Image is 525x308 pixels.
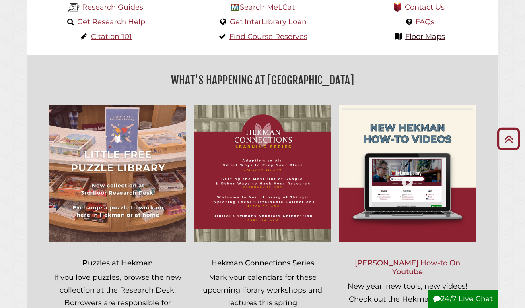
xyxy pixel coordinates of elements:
img: Hekman Library Logo [231,4,239,11]
a: Citation 101 [91,32,132,41]
a: Contact Us [405,3,445,12]
a: FAQs [416,17,434,26]
a: Search MeLCat [240,3,295,12]
a: Find Course Reserves [229,32,307,41]
h2: What's Happening at [GEOGRAPHIC_DATA] [33,71,492,89]
a: Research Guides [82,3,143,12]
img: Hekman Library Logo [68,2,80,14]
a: Get InterLibrary Loan [230,17,307,26]
h3: Puzzles at Hekman [49,258,186,267]
a: Back to Top [494,132,523,145]
a: [PERSON_NAME] How-to On Youtube [355,258,460,276]
h3: Hekman Connections Series [194,258,331,267]
a: Floor Maps [405,32,445,41]
a: Get Research Help [77,17,145,26]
